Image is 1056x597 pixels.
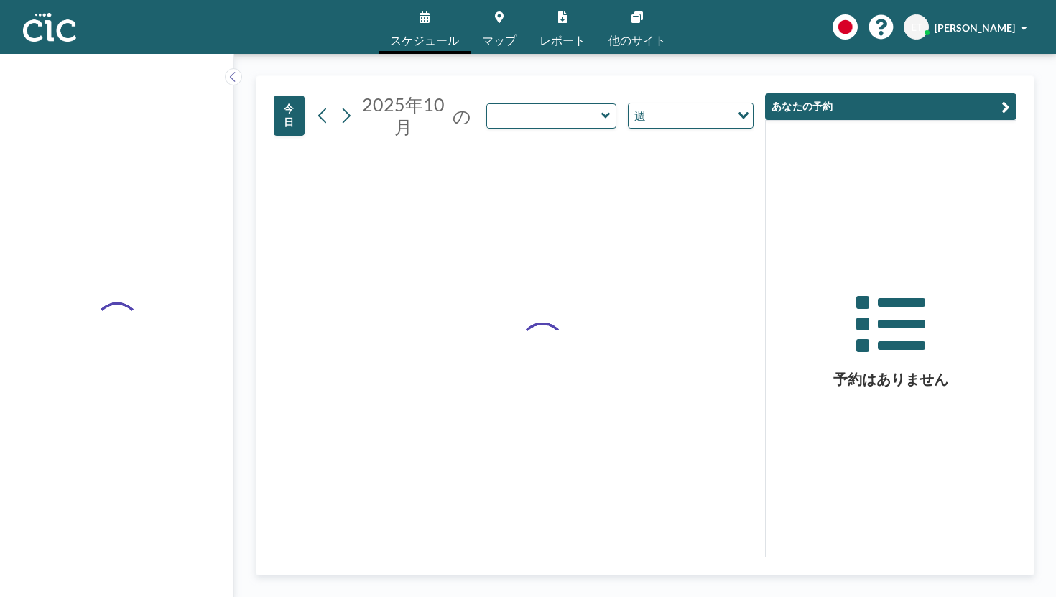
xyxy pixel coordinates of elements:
[772,100,833,112] font: あなたの予約
[482,33,517,47] font: マップ
[833,370,948,387] font: 予約はありません
[911,21,922,33] font: ET
[765,93,1016,120] button: あなたの予約
[274,96,305,136] button: 今日
[284,102,294,128] font: 今日
[650,106,729,125] input: オプションを検索
[453,105,471,126] font: の
[23,13,76,42] img: 組織ロゴ
[629,103,753,128] div: オプションを検索
[362,93,445,137] font: 2025年10月
[608,33,666,47] font: 他のサイト
[634,108,646,122] font: 週
[935,22,1015,34] font: [PERSON_NAME]
[390,33,459,47] font: スケジュール
[539,33,585,47] font: レポート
